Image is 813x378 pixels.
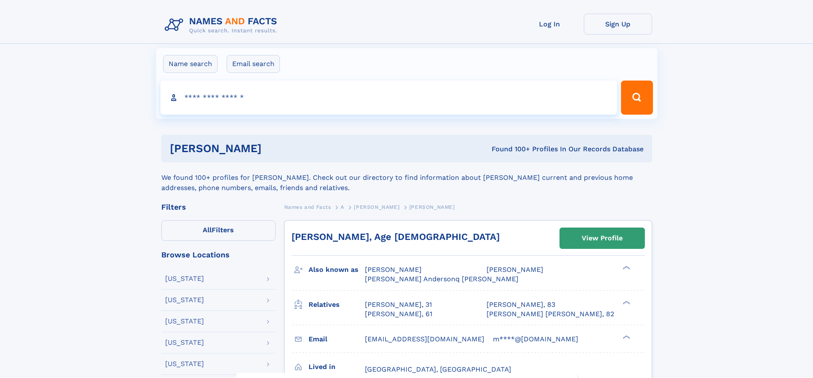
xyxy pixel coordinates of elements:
div: Found 100+ Profiles In Our Records Database [376,144,644,154]
button: Search Button [621,81,653,115]
h3: Email [309,332,365,346]
span: All [203,226,212,234]
a: [PERSON_NAME] [354,202,399,212]
div: [US_STATE] [165,297,204,303]
div: [US_STATE] [165,361,204,367]
a: [PERSON_NAME], Age [DEMOGRAPHIC_DATA] [291,231,500,242]
span: [PERSON_NAME] [354,204,399,210]
span: [EMAIL_ADDRESS][DOMAIN_NAME] [365,335,484,343]
a: Sign Up [584,14,652,35]
img: Logo Names and Facts [161,14,284,37]
div: [US_STATE] [165,318,204,325]
span: [PERSON_NAME] [487,265,543,274]
div: We found 100+ profiles for [PERSON_NAME]. Check out our directory to find information about [PERS... [161,162,652,193]
h1: [PERSON_NAME] [170,143,377,154]
span: [PERSON_NAME] Andersonq [PERSON_NAME] [365,275,519,283]
a: [PERSON_NAME], 61 [365,309,432,319]
h3: Also known as [309,263,365,277]
span: [PERSON_NAME] [409,204,455,210]
a: [PERSON_NAME], 83 [487,300,555,309]
a: [PERSON_NAME], 31 [365,300,432,309]
h3: Lived in [309,360,365,374]
a: View Profile [560,228,644,248]
h3: Relatives [309,297,365,312]
span: [GEOGRAPHIC_DATA], [GEOGRAPHIC_DATA] [365,365,511,373]
label: Email search [227,55,280,73]
div: ❯ [621,300,631,305]
a: [PERSON_NAME] [PERSON_NAME], 82 [487,309,614,319]
div: [US_STATE] [165,339,204,346]
div: ❯ [621,265,631,271]
a: Log In [516,14,584,35]
a: A [341,202,344,212]
div: Browse Locations [161,251,276,259]
input: search input [160,81,618,115]
a: Names and Facts [284,202,331,212]
span: A [341,204,344,210]
div: Filters [161,203,276,211]
div: View Profile [582,228,623,248]
div: [US_STATE] [165,275,204,282]
div: ❯ [621,334,631,340]
span: [PERSON_NAME] [365,265,422,274]
label: Filters [161,220,276,241]
label: Name search [163,55,218,73]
